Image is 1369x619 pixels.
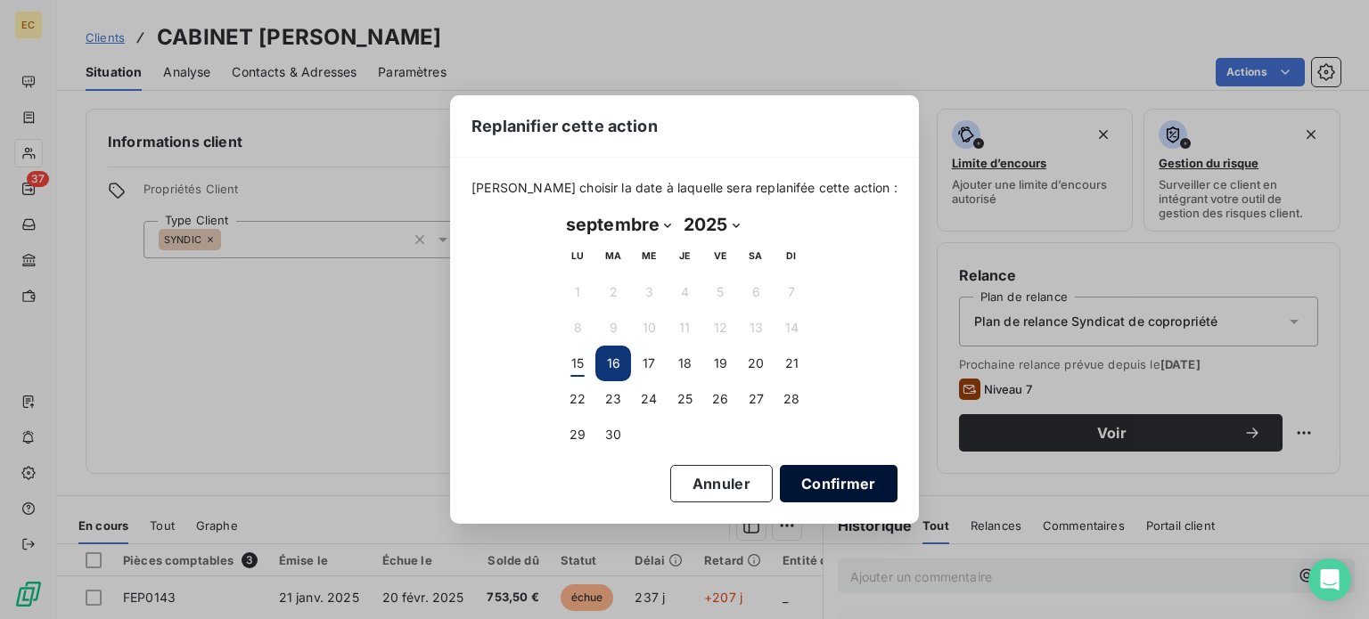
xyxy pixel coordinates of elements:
button: 12 [702,310,738,346]
th: vendredi [702,239,738,274]
button: Annuler [670,465,773,502]
button: 10 [631,310,667,346]
button: 19 [702,346,738,381]
button: 7 [774,274,809,310]
th: dimanche [774,239,809,274]
th: lundi [560,239,595,274]
button: 14 [774,310,809,346]
button: 16 [595,346,631,381]
button: 5 [702,274,738,310]
button: 9 [595,310,631,346]
button: 24 [631,381,667,417]
th: jeudi [667,239,702,274]
button: 25 [667,381,702,417]
button: 2 [595,274,631,310]
button: 27 [738,381,774,417]
th: mercredi [631,239,667,274]
button: 17 [631,346,667,381]
button: Confirmer [780,465,898,502]
span: [PERSON_NAME] choisir la date à laquelle sera replanifée cette action : [471,179,898,197]
button: 28 [774,381,809,417]
button: 22 [560,381,595,417]
button: 1 [560,274,595,310]
th: mardi [595,239,631,274]
button: 11 [667,310,702,346]
button: 26 [702,381,738,417]
button: 29 [560,417,595,452]
button: 20 [738,346,774,381]
button: 6 [738,274,774,310]
div: Open Intercom Messenger [1308,558,1351,601]
button: 21 [774,346,809,381]
button: 18 [667,346,702,381]
th: samedi [738,239,774,274]
button: 13 [738,310,774,346]
button: 30 [595,417,631,452]
span: Replanifier cette action [471,114,658,138]
button: 8 [560,310,595,346]
button: 3 [631,274,667,310]
button: 4 [667,274,702,310]
button: 15 [560,346,595,381]
button: 23 [595,381,631,417]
